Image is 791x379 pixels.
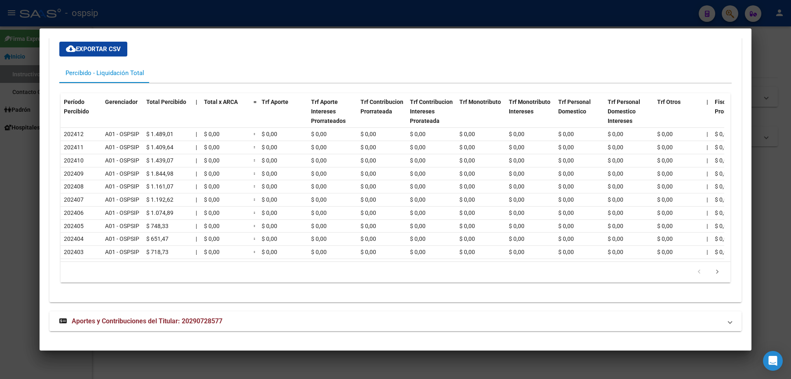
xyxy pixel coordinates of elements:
[105,131,139,137] span: A01 - OSPSIP
[66,45,121,53] span: Exportar CSV
[196,144,197,151] span: |
[192,93,201,139] datatable-header-cell: |
[253,144,257,151] span: =
[715,196,730,203] span: $ 0,00
[196,235,197,242] span: |
[72,317,222,325] span: Aportes y Contribuciones del Titular: 20290728577
[146,223,168,229] span: $ 748,33
[360,196,376,203] span: $ 0,00
[311,131,327,137] span: $ 0,00
[707,235,708,242] span: |
[64,210,84,216] span: 202406
[196,223,197,229] span: |
[66,68,144,78] div: Percibido - Liquidación Total
[64,183,84,190] span: 202408
[262,223,277,229] span: $ 0,00
[509,99,550,115] span: Trf Monotributo Intereses
[196,183,197,190] span: |
[59,42,127,56] button: Exportar CSV
[64,131,84,137] span: 202412
[146,99,186,105] span: Total Percibido
[608,144,623,151] span: $ 0,00
[311,170,327,177] span: $ 0,00
[262,144,277,151] span: $ 0,00
[105,223,139,229] span: A01 - OSPSIP
[360,249,376,255] span: $ 0,00
[459,170,475,177] span: $ 0,00
[509,131,524,137] span: $ 0,00
[707,99,708,105] span: |
[657,144,673,151] span: $ 0,00
[262,235,277,242] span: $ 0,00
[64,196,84,203] span: 202407
[459,235,475,242] span: $ 0,00
[657,170,673,177] span: $ 0,00
[558,131,574,137] span: $ 0,00
[410,249,426,255] span: $ 0,00
[146,183,173,190] span: $ 1.161,07
[558,223,574,229] span: $ 0,00
[555,93,604,139] datatable-header-cell: Trf Personal Domestico
[360,170,376,177] span: $ 0,00
[410,170,426,177] span: $ 0,00
[201,93,250,139] datatable-header-cell: Total x ARCA
[608,170,623,177] span: $ 0,00
[657,196,673,203] span: $ 0,00
[262,249,277,255] span: $ 0,00
[360,223,376,229] span: $ 0,00
[657,249,673,255] span: $ 0,00
[558,170,574,177] span: $ 0,00
[311,223,327,229] span: $ 0,00
[410,157,426,164] span: $ 0,00
[105,99,138,105] span: Gerenciador
[715,210,730,216] span: $ 0,00
[707,157,708,164] span: |
[707,249,708,255] span: |
[146,249,168,255] span: $ 718,73
[49,311,742,331] mat-expansion-panel-header: Aportes y Contribuciones del Titular: 20290728577
[204,210,220,216] span: $ 0,00
[143,93,192,139] datatable-header-cell: Total Percibido
[509,223,524,229] span: $ 0,00
[204,235,220,242] span: $ 0,00
[311,196,327,203] span: $ 0,00
[558,196,574,203] span: $ 0,00
[410,131,426,137] span: $ 0,00
[196,99,197,105] span: |
[657,99,681,105] span: Trf Otros
[253,170,257,177] span: =
[61,93,102,139] datatable-header-cell: Período Percibido
[204,131,220,137] span: $ 0,00
[715,235,730,242] span: $ 0,00
[657,223,673,229] span: $ 0,00
[707,223,708,229] span: |
[654,93,703,139] datatable-header-cell: Trf Otros
[715,249,730,255] span: $ 0,00
[715,223,730,229] span: $ 0,00
[509,144,524,151] span: $ 0,00
[360,183,376,190] span: $ 0,00
[196,196,197,203] span: |
[715,144,730,151] span: $ 0,00
[608,223,623,229] span: $ 0,00
[608,235,623,242] span: $ 0,00
[311,183,327,190] span: $ 0,00
[459,183,475,190] span: $ 0,00
[262,99,288,105] span: Trf Aporte
[204,99,238,105] span: Total x ARCA
[509,170,524,177] span: $ 0,00
[64,235,84,242] span: 202404
[64,223,84,229] span: 202405
[608,157,623,164] span: $ 0,00
[604,93,654,139] datatable-header-cell: Trf Personal Domestico Intereses
[410,210,426,216] span: $ 0,00
[505,93,555,139] datatable-header-cell: Trf Monotributo Intereses
[262,210,277,216] span: $ 0,00
[703,93,711,139] datatable-header-cell: |
[715,131,730,137] span: $ 0,00
[64,99,89,115] span: Período Percibido
[459,210,475,216] span: $ 0,00
[102,93,143,139] datatable-header-cell: Gerenciador
[558,249,574,255] span: $ 0,00
[146,157,173,164] span: $ 1.439,07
